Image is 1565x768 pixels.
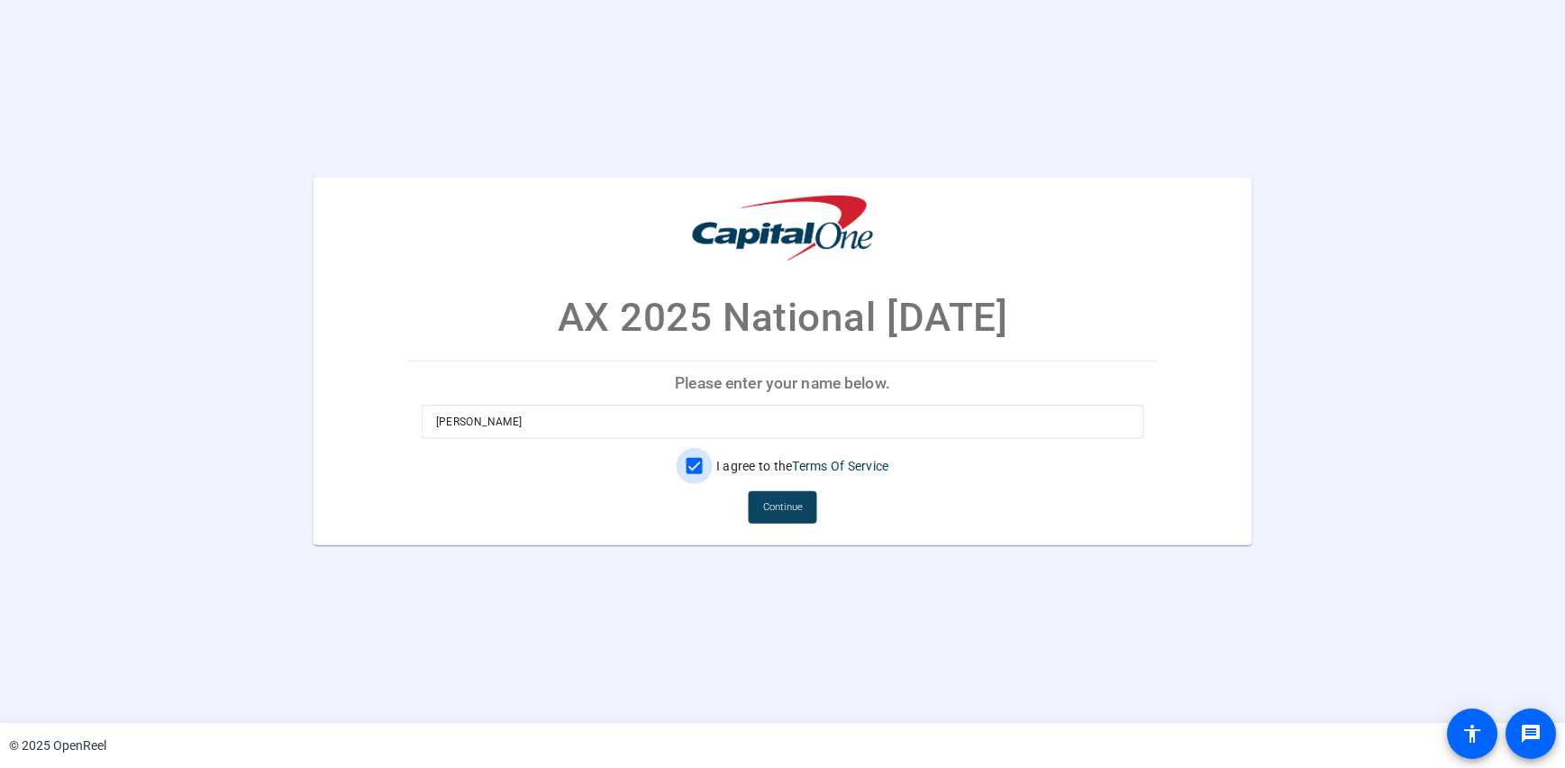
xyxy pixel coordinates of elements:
mat-icon: accessibility [1461,723,1483,745]
p: Please enter your name below. [407,361,1159,405]
img: company-logo [693,196,873,261]
div: © 2025 OpenReel [9,736,106,755]
a: Terms Of Service [792,459,888,473]
input: Enter your name [436,411,1130,433]
p: AX 2025 National [DATE] [558,288,1008,347]
button: Continue [749,491,817,524]
label: I agree to the [713,457,889,475]
span: Continue [763,494,803,521]
mat-icon: message [1520,723,1542,745]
